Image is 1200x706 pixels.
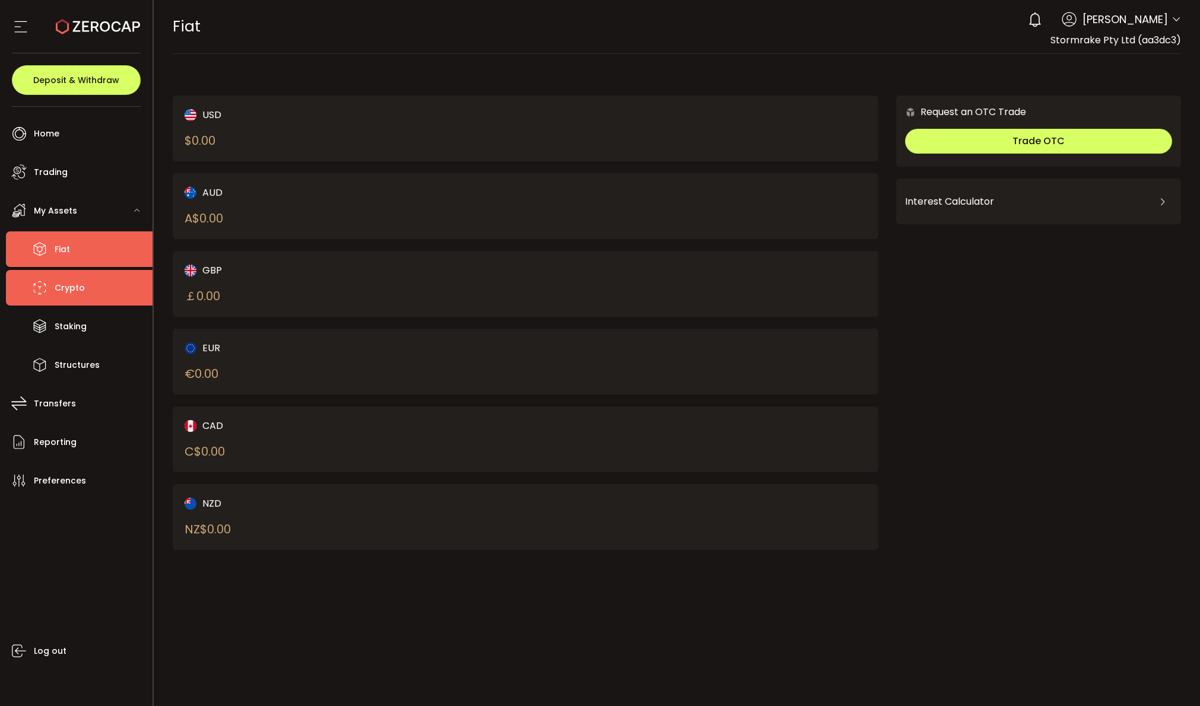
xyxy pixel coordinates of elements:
div: ￡ 0.00 [185,287,220,305]
span: Reporting [34,434,77,451]
div: AUD [185,185,491,200]
span: Structures [55,357,100,374]
img: eur_portfolio.svg [185,342,196,354]
div: Interest Calculator [905,187,1172,216]
img: nzd_portfolio.svg [185,498,196,510]
div: USD [185,107,491,122]
span: Home [34,125,59,142]
div: EUR [185,341,491,355]
span: Preferences [34,472,86,489]
div: A$ 0.00 [185,209,223,227]
span: Deposit & Withdraw [33,76,119,84]
span: Log out [34,643,66,660]
span: Stormrake Pty Ltd (aa3dc3) [1050,33,1181,47]
img: cad_portfolio.svg [185,420,196,432]
span: My Assets [34,202,77,220]
span: Trade OTC [1012,134,1065,148]
div: NZD [185,496,491,511]
span: Fiat [55,241,70,258]
button: Trade OTC [905,129,1172,154]
span: Trading [34,164,68,181]
div: GBP [185,263,491,278]
img: aud_portfolio.svg [185,187,196,199]
div: $ 0.00 [185,132,215,150]
iframe: Chat Widget [1141,649,1200,706]
span: Staking [55,318,87,335]
div: NZ$ 0.00 [185,520,231,538]
div: € 0.00 [185,365,218,383]
img: gbp_portfolio.svg [185,265,196,276]
span: Transfers [34,395,76,412]
img: usd_portfolio.svg [185,109,196,121]
span: [PERSON_NAME] [1082,11,1168,27]
span: Fiat [173,16,201,37]
span: Crypto [55,279,85,297]
button: Deposit & Withdraw [12,65,141,95]
img: 6nGpN7MZ9FLuBP83NiajKbTRY4UzlzQtBKtCrLLspmCkSvCZHBKvY3NxgQaT5JnOQREvtQ257bXeeSTueZfAPizblJ+Fe8JwA... [905,107,916,117]
div: CAD [185,418,491,433]
div: Request an OTC Trade [896,104,1026,119]
div: C$ 0.00 [185,443,225,460]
